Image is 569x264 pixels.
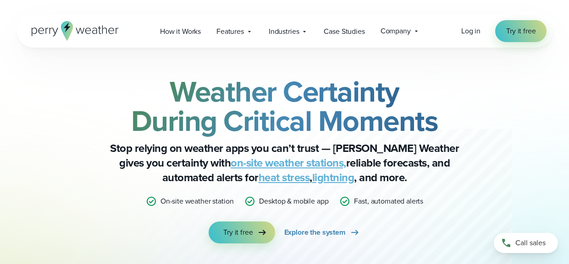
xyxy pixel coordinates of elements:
span: Try it free [223,227,253,238]
span: Log in [461,26,481,36]
a: Try it free [209,221,275,243]
span: How it Works [160,26,201,37]
p: On-site weather station [160,196,234,207]
strong: Weather Certainty During Critical Moments [131,70,438,142]
p: Desktop & mobile app [259,196,328,207]
a: Call sales [494,233,558,253]
a: Case Studies [316,22,372,41]
a: Explore the system [284,221,360,243]
a: on-site weather stations, [231,155,346,171]
span: Company [381,26,411,37]
a: How it Works [152,22,209,41]
span: Try it free [506,26,536,37]
a: heat stress [259,169,310,186]
p: Stop relying on weather apps you can’t trust — [PERSON_NAME] Weather gives you certainty with rel... [101,141,468,185]
a: Log in [461,26,481,37]
span: Explore the system [284,227,346,238]
p: Fast, automated alerts [354,196,423,207]
span: Industries [269,26,299,37]
span: Features [216,26,244,37]
span: Call sales [515,237,546,248]
a: lightning [312,169,354,186]
span: Case Studies [324,26,365,37]
a: Try it free [495,20,547,42]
